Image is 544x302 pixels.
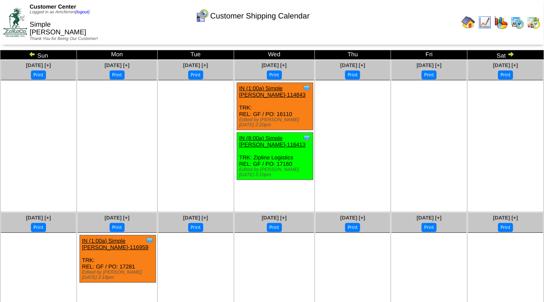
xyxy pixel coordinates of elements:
[507,51,514,58] img: arrowright.gif
[110,70,125,79] button: Print
[498,70,513,79] button: Print
[26,215,51,221] a: [DATE] [+]
[239,85,306,98] a: IN (1:00a) Simple [PERSON_NAME]-114843
[30,10,90,15] span: Logged in as Amcferren
[76,50,157,60] td: Mon
[31,223,46,232] button: Print
[493,215,518,221] a: [DATE] [+]
[267,70,282,79] button: Print
[239,167,313,177] div: Edited by [PERSON_NAME] [DATE] 3:10pm
[345,70,360,79] button: Print
[0,50,77,60] td: Sun
[239,135,306,148] a: IN (8:00a) Simple [PERSON_NAME]-116413
[422,70,437,79] button: Print
[145,236,154,245] img: Tooltip
[110,223,125,232] button: Print
[461,15,475,29] img: home.gif
[188,70,203,79] button: Print
[195,9,209,23] img: calendarcustomer.gif
[237,83,313,130] div: TRK: REL: GF / PO: 16110
[30,37,98,41] span: Thank You for Being Our Customer!
[267,223,282,232] button: Print
[82,238,149,250] a: IN (1:00a) Simple [PERSON_NAME]-116959
[188,223,203,232] button: Print
[340,62,365,68] a: [DATE] [+]
[183,215,208,221] a: [DATE] [+]
[303,134,311,142] img: Tooltip
[29,51,36,58] img: arrowleft.gif
[183,62,208,68] a: [DATE] [+]
[75,10,90,15] a: (logout)
[510,15,524,29] img: calendarprod.gif
[30,21,86,36] span: Simple [PERSON_NAME]
[210,12,309,21] span: Customer Shipping Calendar
[417,215,442,221] a: [DATE] [+]
[82,270,156,280] div: Edited by [PERSON_NAME] [DATE] 2:18pm
[3,8,27,37] img: ZoRoCo_Logo(Green%26Foil)%20jpg.webp
[303,84,311,92] img: Tooltip
[30,3,76,10] span: Customer Center
[31,70,46,79] button: Print
[79,235,156,283] div: TRK: REL: GF / PO: 17281
[417,62,442,68] a: [DATE] [+]
[345,223,360,232] button: Print
[340,215,365,221] a: [DATE] [+]
[493,62,518,68] a: [DATE] [+]
[104,62,129,68] a: [DATE] [+]
[237,133,313,180] div: TRK: Zipline Logistics REL: GF / PO: 17160
[262,62,287,68] a: [DATE] [+]
[315,50,391,60] td: Thu
[478,15,492,29] img: line_graph.gif
[527,15,541,29] img: calendarinout.gif
[422,223,437,232] button: Print
[498,223,513,232] button: Print
[104,215,129,221] a: [DATE] [+]
[468,50,544,60] td: Sat
[262,215,287,221] a: [DATE] [+]
[239,117,313,128] div: Edited by [PERSON_NAME] [DATE] 2:20pm
[234,50,315,60] td: Wed
[157,50,234,60] td: Tue
[494,15,508,29] img: graph.gif
[391,50,468,60] td: Fri
[26,62,51,68] a: [DATE] [+]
